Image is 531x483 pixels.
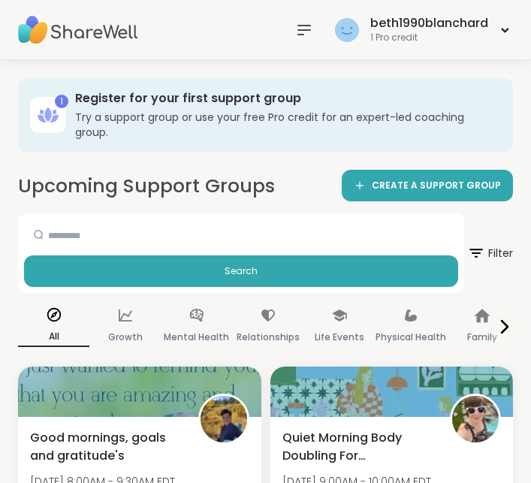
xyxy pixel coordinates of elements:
img: Adrienne_QueenOfTheDawn [452,396,499,442]
span: Search [225,264,258,278]
p: Mental Health [164,328,229,346]
p: Growth [108,328,143,346]
div: 1 [55,95,68,108]
h3: Try a support group or use your free Pro credit for an expert-led coaching group. [75,110,492,140]
button: Search [24,255,458,287]
a: CREATE A SUPPORT GROUP [342,170,513,201]
span: CREATE A SUPPORT GROUP [372,180,501,192]
p: Relationships [237,328,300,346]
span: Quiet Morning Body Doubling For Productivity [282,429,434,465]
img: CharityRoss [201,396,247,442]
img: beth1990blanchard [335,18,359,42]
img: ShareWell Nav Logo [18,4,138,56]
p: All [18,328,89,347]
p: Physical Health [376,328,446,346]
button: Filter [467,213,513,293]
span: Good mornings, goals and gratitude's [30,429,182,465]
h2: Upcoming Support Groups [18,173,275,199]
p: Family [467,328,497,346]
div: 1 Pro credit [370,32,488,44]
p: Life Events [315,328,364,346]
span: Filter [467,235,513,271]
h3: Register for your first support group [75,90,492,107]
div: beth1990blanchard [370,15,488,32]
